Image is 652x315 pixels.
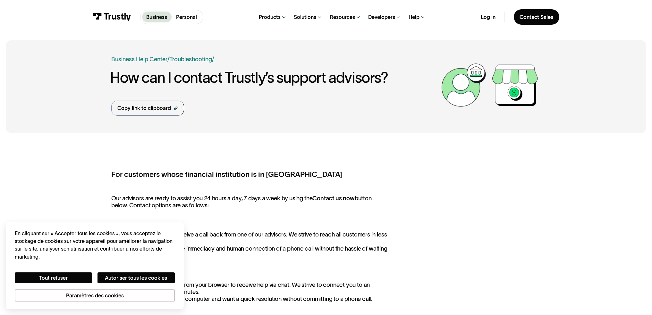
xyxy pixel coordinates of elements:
div: Contact Sales [520,14,553,21]
h1: How can I contact Trustly’s support advisors? [110,70,438,86]
div: Cookie banner [6,222,183,309]
div: Confidentialité [15,229,175,302]
a: Contact Sales [514,9,559,25]
a: Personal [172,12,201,22]
div: Developers [368,14,395,21]
p: Business [146,13,167,21]
p: Connect to an advisor from your browser to receive help via chat. We strive to connect you to an ... [111,274,388,303]
p: Submit a request to receive a call back from one of our advisors. We strive to reach all customer... [111,224,388,260]
div: / [212,55,214,64]
div: Copy link to clipboard [117,104,171,112]
div: Solutions [294,14,316,21]
p: Our advisors are ready to assist you 24 hours a day, 7 days a week by using the button below. Con... [111,195,388,209]
a: Troubleshooting [169,56,212,62]
a: Business [142,12,172,22]
div: / [167,55,169,64]
div: En cliquant sur « Accepter tous les cookies », vous acceptez le stockage de cookies sur votre app... [15,229,175,261]
div: Resources [330,14,355,21]
div: Help [409,14,419,21]
div: Products [259,14,281,21]
a: Business Help Center [111,55,167,64]
img: Trustly Logo [93,13,131,21]
button: Paramètres des cookies [15,289,175,302]
a: Log in [481,14,495,21]
strong: Contact us now [312,195,354,202]
strong: For customers whose financial institution is in [GEOGRAPHIC_DATA] [111,170,342,178]
a: Copy link to clipboard [111,101,184,116]
p: Personal [176,13,197,21]
button: Autoriser tous les cookies [97,272,175,284]
button: Tout refuser [15,272,92,284]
